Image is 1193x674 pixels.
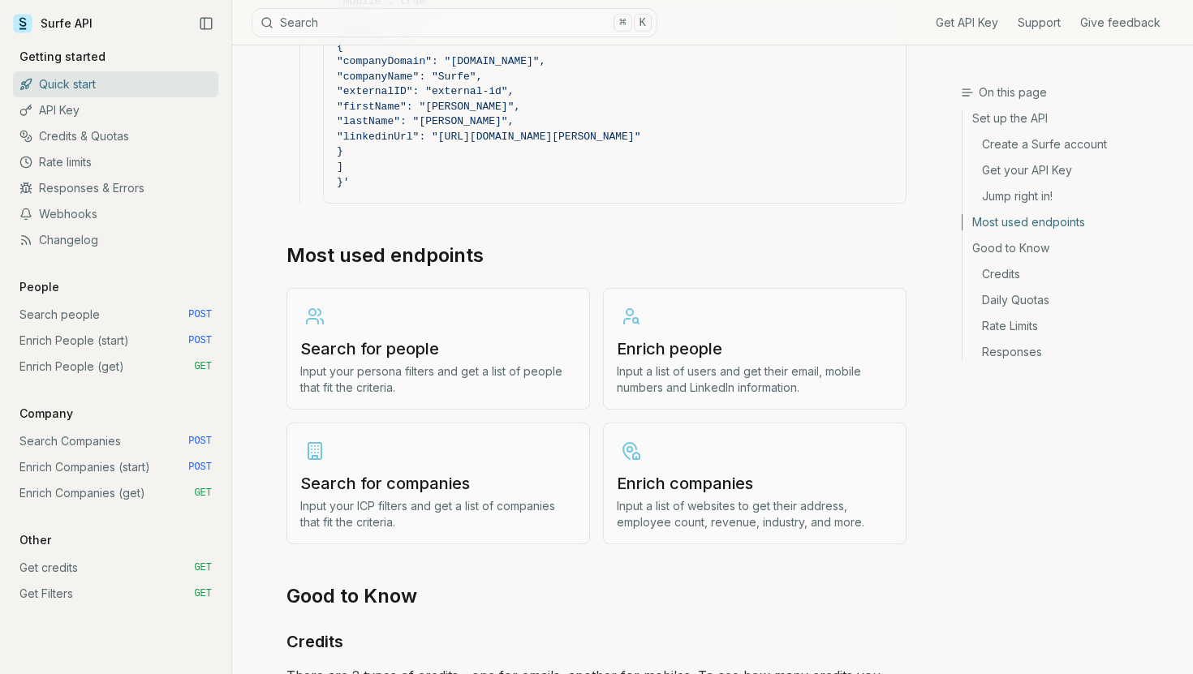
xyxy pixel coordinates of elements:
span: "externalID": "external-id", [337,85,514,97]
p: Input your persona filters and get a list of people that fit the criteria. [300,363,576,396]
p: Company [13,406,80,422]
a: Support [1018,15,1061,31]
span: }' [337,176,350,188]
a: Enrich People (get) GET [13,354,218,380]
a: Quick start [13,71,218,97]
a: Responses & Errors [13,175,218,201]
h3: Search for companies [300,472,576,495]
a: Enrich People (start) POST [13,328,218,354]
a: Credits & Quotas [13,123,218,149]
a: Rate Limits [963,313,1180,339]
a: Most used endpoints [963,209,1180,235]
span: GET [194,360,212,373]
p: Input a list of websites to get their address, employee count, revenue, industry, and more. [617,498,893,530]
span: GET [194,487,212,500]
p: Input your ICP filters and get a list of companies that fit the criteria. [300,498,576,530]
span: ] [337,161,343,173]
p: Input a list of users and get their email, mobile numbers and LinkedIn information. [617,363,893,396]
span: GET [194,561,212,574]
a: Most used endpoints [286,243,484,268]
h3: Search for people [300,337,576,360]
a: Good to Know [963,235,1180,261]
p: Other [13,532,58,548]
kbd: ⌘ [614,14,631,32]
button: Collapse Sidebar [194,11,218,36]
span: "companyDomain": "[DOMAIN_NAME]", [337,55,545,67]
a: Get Filters GET [13,581,218,607]
a: Search for companiesInput your ICP filters and get a list of companies that fit the criteria. [286,423,590,544]
span: POST [188,334,212,347]
span: POST [188,461,212,474]
a: Give feedback [1080,15,1161,31]
a: Credits [286,629,343,655]
a: Get credits GET [13,555,218,581]
a: Enrich Companies (start) POST [13,454,218,480]
a: Changelog [13,227,218,253]
a: API Key [13,97,218,123]
a: Responses [963,339,1180,360]
a: Create a Surfe account [963,131,1180,157]
span: GET [194,587,212,600]
a: Credits [963,261,1180,287]
p: Getting started [13,49,112,65]
span: "companyName": "Surfe", [337,71,482,83]
a: Set up the API [963,110,1180,131]
span: { [337,41,343,53]
span: } [337,145,343,157]
a: Search Companies POST [13,428,218,454]
kbd: K [634,14,652,32]
a: Enrich companiesInput a list of websites to get their address, employee count, revenue, industry,... [603,423,907,544]
h3: Enrich companies [617,472,893,495]
span: "linkedinUrl": "[URL][DOMAIN_NAME][PERSON_NAME]" [337,131,640,143]
a: Enrich peopleInput a list of users and get their email, mobile numbers and LinkedIn information. [603,288,907,410]
a: Jump right in! [963,183,1180,209]
a: Search people POST [13,302,218,328]
p: People [13,279,66,295]
span: POST [188,435,212,448]
span: POST [188,308,212,321]
a: Good to Know [286,583,417,609]
a: Rate limits [13,149,218,175]
a: Get your API Key [963,157,1180,183]
h3: Enrich people [617,337,893,360]
a: Get API Key [936,15,998,31]
span: "firstName": "[PERSON_NAME]", [337,101,520,113]
a: Daily Quotas [963,287,1180,313]
a: Enrich Companies (get) GET [13,480,218,506]
a: Surfe API [13,11,93,36]
a: Search for peopleInput your persona filters and get a list of people that fit the criteria. [286,288,590,410]
span: "lastName": "[PERSON_NAME]", [337,115,514,127]
button: Search⌘K [252,8,657,37]
h3: On this page [961,84,1180,101]
a: Webhooks [13,201,218,227]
